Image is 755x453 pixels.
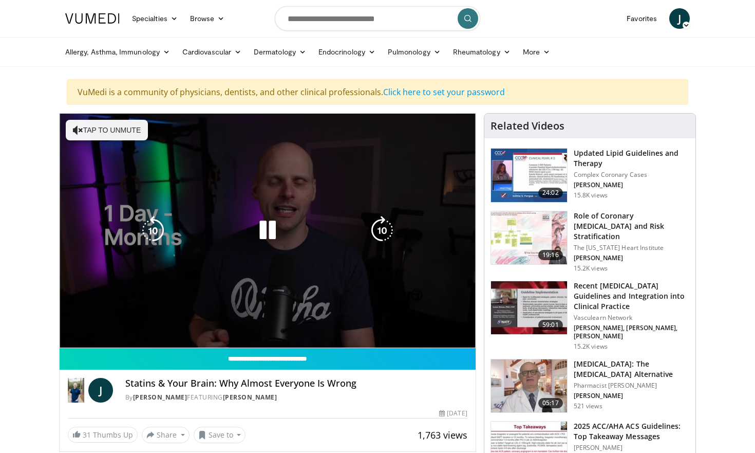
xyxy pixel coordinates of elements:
[574,244,689,252] p: The [US_STATE] Heart Institute
[176,42,248,62] a: Cardiovascular
[125,393,467,402] div: By FEATURING
[383,86,505,98] a: Click here to set your password
[574,342,608,351] p: 15.2K views
[574,392,689,400] p: [PERSON_NAME]
[538,250,563,260] span: 19:16
[490,148,689,203] a: 24:02 Updated Lipid Guidelines and Therapy Complex Coronary Cases [PERSON_NAME] 15.8K views
[65,13,120,24] img: VuMedi Logo
[574,191,608,200] p: 15.8K views
[142,427,190,443] button: Share
[126,8,184,29] a: Specialties
[83,430,91,440] span: 31
[574,444,689,452] p: [PERSON_NAME]
[66,120,148,140] button: Tap to unmute
[491,211,567,265] img: 1efa8c99-7b8a-4ab5-a569-1c219ae7bd2c.150x105_q85_crop-smart_upscale.jpg
[574,402,602,410] p: 521 views
[194,427,246,443] button: Save to
[382,42,447,62] a: Pulmonology
[538,188,563,198] span: 24:02
[574,359,689,379] h3: [MEDICAL_DATA]: The [MEDICAL_DATA] Alternative
[248,42,312,62] a: Dermatology
[574,421,689,442] h3: 2025 ACC/AHA ACS Guidelines: Top Takeaway Messages
[275,6,480,31] input: Search topics, interventions
[439,409,467,418] div: [DATE]
[574,148,689,169] h3: Updated Lipid Guidelines and Therapy
[574,264,608,273] p: 15.2K views
[59,42,176,62] a: Allergy, Asthma, Immunology
[669,8,690,29] a: J
[538,398,563,408] span: 05:17
[68,427,138,443] a: 31 Thumbs Up
[574,211,689,242] h3: Role of Coronary [MEDICAL_DATA] and Risk Stratification
[125,378,467,389] h4: Statins & Your Brain: Why Almost Everyone Is Wrong
[491,149,567,202] img: 77f671eb-9394-4acc-bc78-a9f077f94e00.150x105_q85_crop-smart_upscale.jpg
[574,281,689,312] h3: Recent [MEDICAL_DATA] Guidelines and Integration into Clinical Practice
[490,211,689,273] a: 19:16 Role of Coronary [MEDICAL_DATA] and Risk Stratification The [US_STATE] Heart Institute [PER...
[574,254,689,262] p: [PERSON_NAME]
[133,393,187,402] a: [PERSON_NAME]
[67,79,688,105] div: VuMedi is a community of physicians, dentists, and other clinical professionals.
[223,393,277,402] a: [PERSON_NAME]
[60,114,476,348] video-js: Video Player
[574,324,689,340] p: [PERSON_NAME], [PERSON_NAME], [PERSON_NAME]
[574,382,689,390] p: Pharmacist [PERSON_NAME]
[620,8,663,29] a: Favorites
[184,8,231,29] a: Browse
[574,181,689,189] p: [PERSON_NAME]
[490,281,689,351] a: 59:01 Recent [MEDICAL_DATA] Guidelines and Integration into Clinical Practice Vasculearn Network ...
[538,320,563,330] span: 59:01
[491,281,567,335] img: 87825f19-cf4c-4b91-bba1-ce218758c6bb.150x105_q85_crop-smart_upscale.jpg
[418,429,467,441] span: 1,763 views
[574,314,689,322] p: Vasculearn Network
[88,378,113,403] a: J
[517,42,556,62] a: More
[312,42,382,62] a: Endocrinology
[490,359,689,413] a: 05:17 [MEDICAL_DATA]: The [MEDICAL_DATA] Alternative Pharmacist [PERSON_NAME] [PERSON_NAME] 521 v...
[491,359,567,413] img: ce9609b9-a9bf-4b08-84dd-8eeb8ab29fc6.150x105_q85_crop-smart_upscale.jpg
[447,42,517,62] a: Rheumatology
[68,378,84,403] img: Dr. Jordan Rennicke
[490,120,564,132] h4: Related Videos
[574,171,689,179] p: Complex Coronary Cases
